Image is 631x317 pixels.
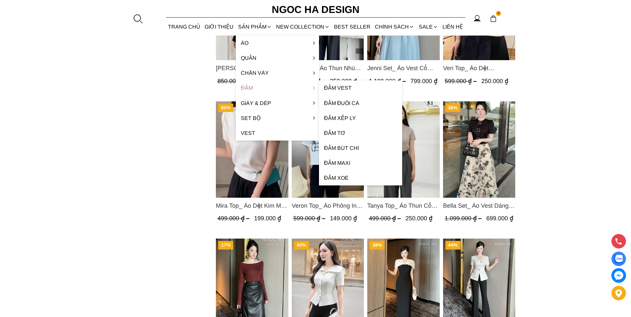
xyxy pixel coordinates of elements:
img: Veron Top_ Áo Phông In Chữ Đính Nơ A1017 [291,101,364,198]
span: 599.000 ₫ [293,215,327,222]
a: Product image - Bella Set_ Áo Vest Dáng Lửng Cúc Đồng, Chân Váy Họa Tiết Bướm A990+CV121 [443,101,515,198]
a: Đầm Maxi [319,156,402,170]
a: messenger [611,268,626,283]
img: Bella Set_ Áo Vest Dáng Lửng Cúc Đồng, Chân Váy Họa Tiết Bướm A990+CV121 [443,101,515,198]
span: Mira Top_ Áo Dệt Kim Mix Bèo Cổ Và Tay A1023 [216,201,288,210]
a: Link to Bella Set_ Áo Vest Dáng Lửng Cúc Đồng, Chân Váy Họa Tiết Bướm A990+CV121 [443,201,515,210]
img: Tanya Top_ Áo Thun Cổ Tròn Tay Cộc A1047 [367,101,440,198]
img: Display image [614,255,623,263]
a: Link to Mira Top_ Áo Dệt Kim Mix Bèo Cổ Và Tay A1023 [216,201,288,210]
a: Link to Tanya Top_ Áo Thun Cổ Tròn Tay Cộc A1047 [367,201,440,210]
a: Product image - Mira Top_ Áo Dệt Kim Mix Bèo Cổ Và Tay A1023 [216,101,288,198]
span: 699.000 ₫ [486,215,513,222]
a: Vest [236,126,319,141]
span: Tanya Top_ Áo Thun Cổ Tròn Tay Cộc A1047 [367,201,440,210]
span: Veri Top_ Áo Dệt [PERSON_NAME] Cổ Đính Nơ A1019 [443,63,515,73]
a: GIỚI THIỆU [203,18,236,36]
span: 1.199.000 ₫ [369,78,407,84]
a: Đầm bút chì [319,141,402,156]
span: 499.000 ₫ [218,215,251,222]
span: Jenni Set_ Áo Vest Cổ Tròn Đính Cúc, Chân Váy Tơ Màu Xanh A1051+CV132 [367,63,440,73]
span: Mira Top_ Áo Thun Nhún Lệch Cổ A1048 [291,63,364,73]
a: Product image - Veron Top_ Áo Phông In Chữ Đính Nơ A1017 [291,101,364,198]
span: 350.000 ₫ [330,78,357,84]
a: Link to Mira Top_ Áo Thun Nhún Lệch Cổ A1048 [291,63,364,73]
a: Đầm tơ [319,126,402,141]
span: 499.000 ₫ [369,215,402,222]
a: Link to Veri Top_ Áo Dệt Kim Viền Cổ Đính Nơ A1019 [443,63,515,73]
a: Đầm xoè [319,170,402,185]
span: 250.000 ₫ [405,215,432,222]
a: Ngoc Ha Design [266,2,366,18]
a: Giày & Dép [236,96,319,111]
img: Mira Top_ Áo Dệt Kim Mix Bèo Cổ Và Tay A1023 [216,101,288,198]
a: Chân váy [236,65,319,80]
span: 0 [496,11,501,16]
a: BEST SELLER [332,18,373,36]
a: SALE [416,18,440,36]
a: Áo [236,36,319,51]
span: 799.000 ₫ [410,78,437,84]
a: Link to Jenni Set_ Áo Vest Cổ Tròn Đính Cúc, Chân Váy Tơ Màu Xanh A1051+CV132 [367,63,440,73]
span: 149.000 ₫ [330,215,357,222]
a: Đầm xếp ly [319,111,402,126]
a: Đầm đuôi cá [319,96,402,111]
span: 850.000 ₫ [218,78,251,84]
span: Veron Top_ Áo Phông In Chữ Đính Nơ A1017 [291,201,364,210]
a: Link to Veron Top_ Áo Phông In Chữ Đính Nơ A1017 [291,201,364,210]
a: Link to Jenny Top_ Áo Mix Tơ Thân Bổ Mảnh Vạt Chéo Màu Đen A1057 [216,63,288,73]
a: Set Bộ [236,111,319,126]
img: img-CART-ICON-ksit0nf1 [490,15,497,22]
span: [PERSON_NAME] Top_ Áo Mix Tơ Thân Bổ Mảnh Vạt Chéo Màu Đen A1057 [216,63,288,73]
span: 699.000 ₫ [293,78,327,84]
span: 250.000 ₫ [481,78,508,84]
a: LIÊN HỆ [440,18,465,36]
div: SẢN PHẨM [236,18,274,36]
a: Đầm Vest [319,80,402,95]
a: Quần [236,51,319,65]
div: Chính sách [373,18,416,36]
a: Product image - Tanya Top_ Áo Thun Cổ Tròn Tay Cộc A1047 [367,101,440,198]
span: Bella Set_ Áo Vest Dáng Lửng Cúc Đồng, Chân Váy Họa Tiết Bướm A990+CV121 [443,201,515,210]
span: 599.000 ₫ [444,78,478,84]
a: TRANG CHỦ [166,18,203,36]
a: NEW COLLECTION [274,18,332,36]
span: 1.099.000 ₫ [444,215,483,222]
a: Đầm [236,80,319,95]
a: Display image [611,252,626,266]
span: 199.000 ₫ [254,215,281,222]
